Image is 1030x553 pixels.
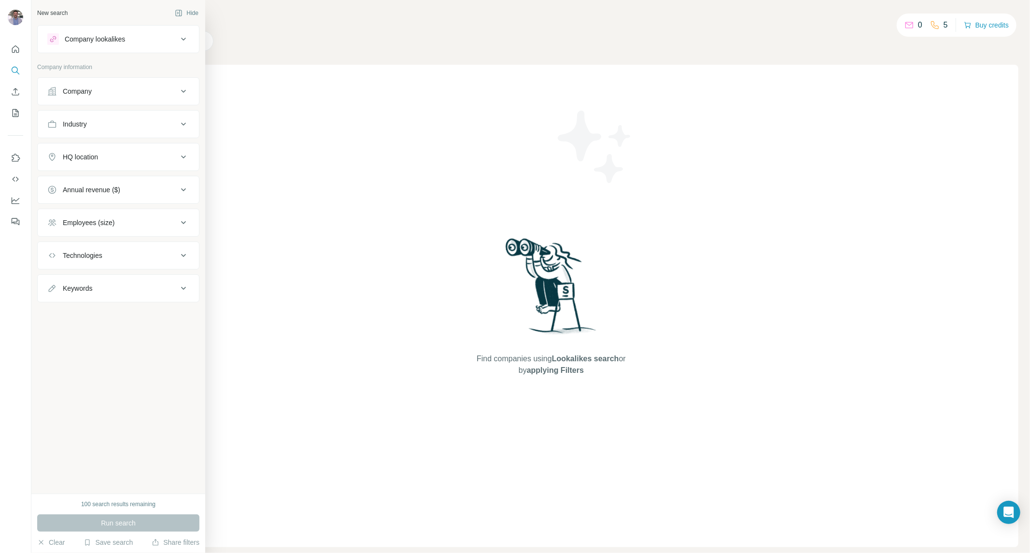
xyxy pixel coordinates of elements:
[152,538,199,547] button: Share filters
[997,501,1020,524] div: Open Intercom Messenger
[63,152,98,162] div: HQ location
[8,104,23,122] button: My lists
[8,62,23,79] button: Search
[37,9,68,17] div: New search
[551,103,638,190] img: Surfe Illustration - Stars
[63,119,87,129] div: Industry
[37,63,199,71] p: Company information
[63,185,120,195] div: Annual revenue ($)
[38,28,199,51] button: Company lookalikes
[63,284,92,293] div: Keywords
[527,366,584,374] span: applying Filters
[63,251,102,260] div: Technologies
[84,12,1018,25] h4: Search
[63,86,92,96] div: Company
[964,18,1009,32] button: Buy credits
[8,192,23,209] button: Dashboard
[63,218,114,227] div: Employees (size)
[8,213,23,230] button: Feedback
[37,538,65,547] button: Clear
[8,170,23,188] button: Use Surfe API
[81,500,155,509] div: 100 search results remaining
[38,178,199,201] button: Annual revenue ($)
[38,211,199,234] button: Employees (size)
[65,34,125,44] div: Company lookalikes
[84,538,133,547] button: Save search
[38,145,199,169] button: HQ location
[8,41,23,58] button: Quick start
[168,6,205,20] button: Hide
[552,354,619,363] span: Lookalikes search
[8,149,23,167] button: Use Surfe on LinkedIn
[8,83,23,100] button: Enrich CSV
[474,353,628,376] span: Find companies using or by
[38,244,199,267] button: Technologies
[501,236,602,343] img: Surfe Illustration - Woman searching with binoculars
[8,10,23,25] img: Avatar
[38,113,199,136] button: Industry
[38,80,199,103] button: Company
[944,19,948,31] p: 5
[918,19,922,31] p: 0
[38,277,199,300] button: Keywords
